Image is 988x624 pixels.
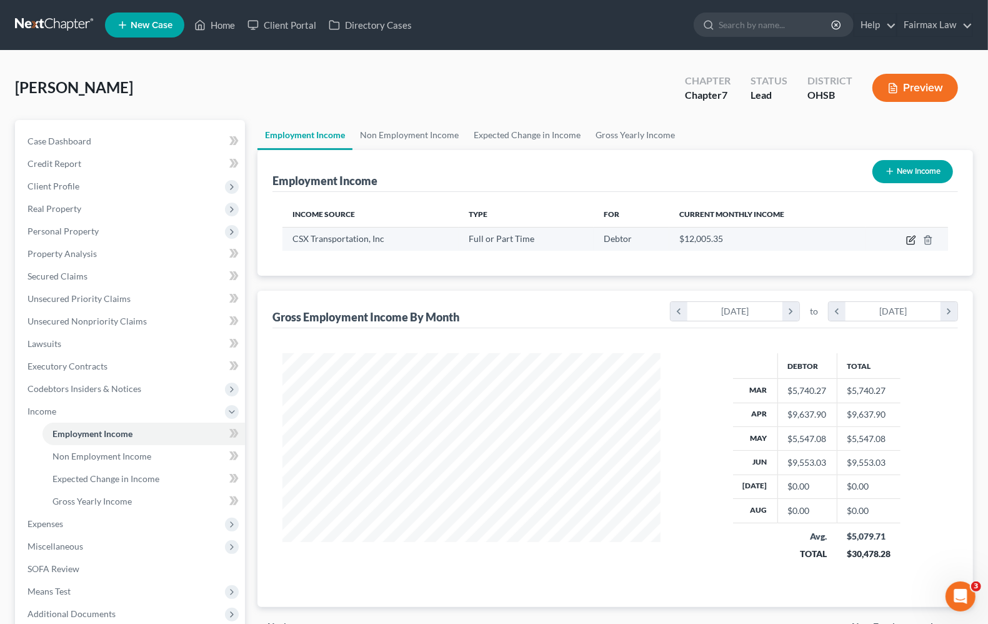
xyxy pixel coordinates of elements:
[837,353,901,378] th: Total
[941,302,957,321] i: chevron_right
[27,293,131,304] span: Unsecured Priority Claims
[27,226,99,236] span: Personal Property
[27,563,79,574] span: SOFA Review
[188,14,241,36] a: Home
[687,302,783,321] div: [DATE]
[131,21,172,30] span: New Case
[751,74,787,88] div: Status
[782,302,799,321] i: chevron_right
[322,14,418,36] a: Directory Cases
[847,548,891,560] div: $30,478.28
[15,78,133,96] span: [PERSON_NAME]
[751,88,787,103] div: Lead
[971,581,981,591] span: 3
[27,586,71,596] span: Means Test
[17,130,245,153] a: Case Dashboard
[52,473,159,484] span: Expected Change in Income
[807,88,852,103] div: OHSB
[733,475,778,498] th: [DATE]
[292,209,355,219] span: Income Source
[788,480,827,493] div: $0.00
[17,558,245,580] a: SOFA Review
[787,548,827,560] div: TOTAL
[27,181,79,191] span: Client Profile
[17,153,245,175] a: Credit Report
[241,14,322,36] a: Client Portal
[777,353,837,378] th: Debtor
[837,475,901,498] td: $0.00
[27,271,87,281] span: Secured Claims
[52,428,132,439] span: Employment Income
[837,426,901,450] td: $5,547.08
[787,530,827,543] div: Avg.
[27,406,56,416] span: Income
[733,426,778,450] th: May
[946,581,976,611] iframe: Intercom live chat
[837,499,901,523] td: $0.00
[469,233,534,244] span: Full or Part Time
[733,403,778,426] th: Apr
[604,233,632,244] span: Debtor
[27,203,81,214] span: Real Property
[733,379,778,403] th: Mar
[272,173,377,188] div: Employment Income
[807,74,852,88] div: District
[272,309,459,325] div: Gross Employment Income By Month
[671,302,687,321] i: chevron_left
[27,608,116,619] span: Additional Documents
[897,14,972,36] a: Fairmax Law
[837,379,901,403] td: $5,740.27
[685,88,731,103] div: Chapter
[27,383,141,394] span: Codebtors Insiders & Notices
[42,468,245,490] a: Expected Change in Income
[257,120,352,150] a: Employment Income
[837,451,901,475] td: $9,553.03
[604,209,619,219] span: For
[847,530,891,543] div: $5,079.71
[42,445,245,468] a: Non Employment Income
[27,541,83,551] span: Miscellaneous
[810,305,818,318] span: to
[788,408,827,421] div: $9,637.90
[17,265,245,288] a: Secured Claims
[872,160,953,183] button: New Income
[469,209,487,219] span: Type
[27,248,97,259] span: Property Analysis
[52,451,151,461] span: Non Employment Income
[17,243,245,265] a: Property Analysis
[466,120,588,150] a: Expected Change in Income
[788,385,827,397] div: $5,740.27
[588,120,682,150] a: Gross Yearly Income
[17,288,245,310] a: Unsecured Priority Claims
[42,423,245,445] a: Employment Income
[52,496,132,506] span: Gross Yearly Income
[27,518,63,529] span: Expenses
[719,13,833,36] input: Search by name...
[788,505,827,517] div: $0.00
[733,451,778,475] th: Jun
[788,433,827,445] div: $5,547.08
[679,209,784,219] span: Current Monthly Income
[829,302,846,321] i: chevron_left
[27,361,107,371] span: Executory Contracts
[837,403,901,426] td: $9,637.90
[733,499,778,523] th: Aug
[17,333,245,355] a: Lawsuits
[17,355,245,378] a: Executory Contracts
[17,310,245,333] a: Unsecured Nonpriority Claims
[846,302,941,321] div: [DATE]
[352,120,466,150] a: Non Employment Income
[679,233,723,244] span: $12,005.35
[722,89,727,101] span: 7
[854,14,896,36] a: Help
[872,74,958,102] button: Preview
[685,74,731,88] div: Chapter
[27,316,147,326] span: Unsecured Nonpriority Claims
[292,233,384,244] span: CSX Transportation, Inc
[27,136,91,146] span: Case Dashboard
[27,338,61,349] span: Lawsuits
[27,158,81,169] span: Credit Report
[788,456,827,469] div: $9,553.03
[42,490,245,513] a: Gross Yearly Income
